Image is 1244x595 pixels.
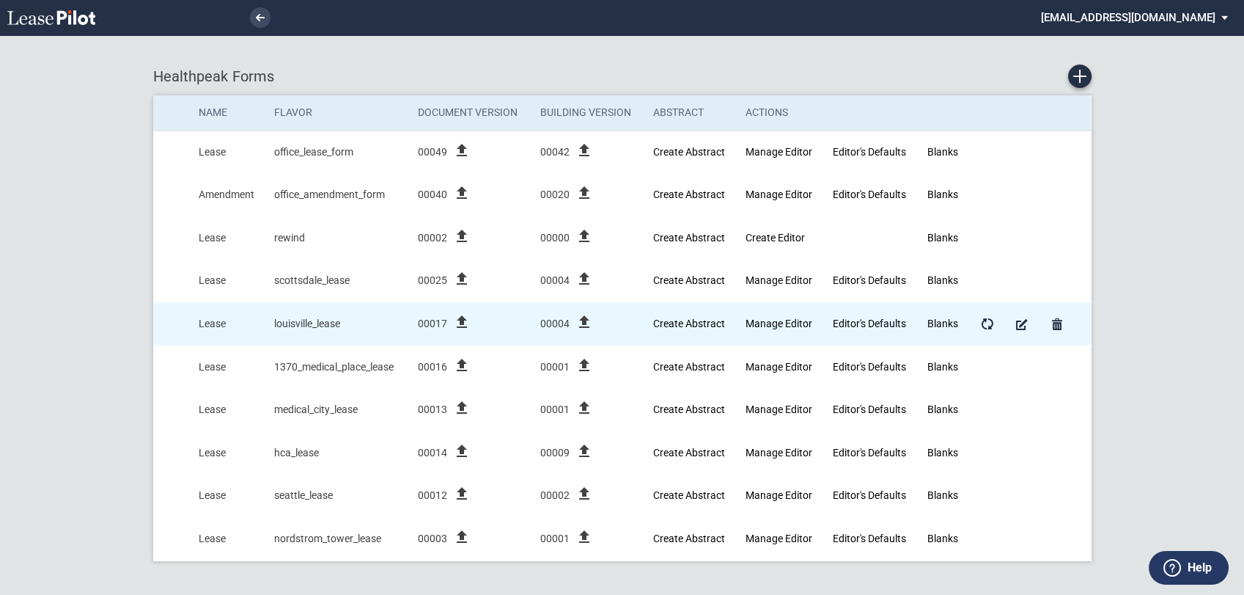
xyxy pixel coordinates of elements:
a: Blanks [927,361,958,373]
span: 00002 [540,489,570,503]
span: 00001 [540,360,570,375]
span: 00017 [418,317,447,332]
a: Editor's Defaults [833,404,906,415]
a: Blanks [927,274,958,286]
a: Create new Form [1068,65,1092,88]
label: file_upload [453,536,471,548]
label: file_upload [453,321,471,333]
tr: Created At: 2025-09-12T17:51:27+05:30; Updated At: 2025-09-17T21:34:34+05:30 [153,475,1091,518]
a: Manage Editor [746,489,812,501]
i: file_upload [575,357,593,374]
tr: Created At: 2025-09-12T17:54:11+05:30; Updated At: 2025-09-17T21:35:32+05:30 [153,517,1091,561]
th: Name [188,95,264,131]
a: Editor's Defaults [833,146,906,158]
a: Manage Editor [746,404,812,415]
a: Create new Abstract [653,533,725,544]
span: 00025 [418,274,447,288]
a: Manage Editor [746,447,812,459]
span: 00004 [540,274,570,288]
span: 00013 [418,403,447,417]
span: 00001 [540,532,570,547]
tr: Created At: 2025-10-13T14:25:43+05:30; Updated At: 2025-10-13T14:27:10+05:30 [153,389,1091,432]
a: Manage Editor [746,318,812,329]
a: Editor's Defaults [833,274,906,286]
a: Blanks [927,533,958,544]
a: Manage Editor [746,361,812,373]
div: Healthpeak Forms [153,65,1092,88]
span: 00001 [540,403,570,417]
a: Manage Editor [746,146,812,158]
label: file_upload [453,365,471,376]
i: file_upload [575,442,593,460]
td: Lease [188,346,264,389]
th: Abstract [643,95,736,131]
a: Editor's Defaults [833,489,906,501]
a: Blanks [927,404,958,415]
i: file_upload [575,399,593,417]
td: nordstrom_tower_lease [264,517,408,561]
a: Blanks [927,447,958,459]
i: file_upload [575,313,593,331]
a: Blanks [927,489,958,501]
td: hca_lease [264,431,408,475]
td: Lease [188,431,264,475]
i: file_upload [575,270,593,288]
label: file_upload [453,278,471,290]
label: Help [1188,558,1212,577]
a: Create new Abstract [653,318,725,329]
md-icon: Delete Form [1048,315,1066,333]
i: file_upload [453,184,471,202]
i: file_upload [575,142,593,159]
i: file_upload [575,528,593,546]
i: file_upload [453,399,471,417]
label: file_upload [453,192,471,204]
label: file_upload [453,493,471,505]
td: scottsdale_lease [264,260,408,303]
tr: Created At: 2025-09-29T12:13:59+05:30; Updated At: 2025-09-29T12:16:49+05:30 [153,174,1091,217]
tr: Created At: 2025-09-26T17:50:21+05:30; Updated At: 2025-09-26T17:51:45+05:30 [153,260,1091,303]
a: Form Updates [976,314,997,335]
a: Create new Abstract [653,146,725,158]
a: Manage Editor [746,189,812,200]
a: Delete Form [1047,314,1067,335]
th: Building Version [530,95,643,131]
i: file_upload [453,528,471,546]
tr: Created At: 2025-10-01T12:52:06+05:30; Updated At: 2025-10-01T12:53:12+05:30 [153,431,1091,475]
label: file_upload [575,150,593,161]
a: Create new Abstract [653,274,725,286]
td: medical_city_lease [264,389,408,432]
span: 00012 [418,489,447,503]
a: Editor's Defaults [833,533,906,544]
a: Create new Abstract [653,361,725,373]
label: file_upload [575,493,593,505]
i: file_upload [453,357,471,374]
i: file_upload [453,227,471,245]
tr: Created At: 2025-09-26T16:52:01+05:30; Updated At: 2025-09-26T16:53:30+05:30 [153,346,1091,389]
td: Lease [188,389,264,432]
a: Blanks [927,318,958,329]
tr: Created At: 2025-09-26T17:23:34+05:30; Updated At: 2025-09-26T17:25:08+05:30 [153,131,1091,174]
span: 00020 [540,188,570,202]
i: file_upload [453,270,471,288]
td: seattle_lease [264,475,408,518]
a: Editor's Defaults [833,189,906,200]
i: file_upload [575,485,593,503]
label: file_upload [575,407,593,419]
label: file_upload [575,192,593,204]
i: file_upload [575,184,593,202]
span: 00042 [540,145,570,160]
a: Create new Abstract [653,189,725,200]
td: Lease [188,517,264,561]
span: 00003 [418,532,447,547]
i: file_upload [453,313,471,331]
label: file_upload [453,236,471,247]
td: Lease [188,260,264,303]
td: office_amendment_form [264,174,408,217]
td: louisville_lease [264,302,408,346]
i: file_upload [453,142,471,159]
label: file_upload [575,536,593,548]
label: file_upload [575,236,593,247]
span: 00040 [418,188,447,202]
td: Lease [188,216,264,260]
a: Blanks [927,189,958,200]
